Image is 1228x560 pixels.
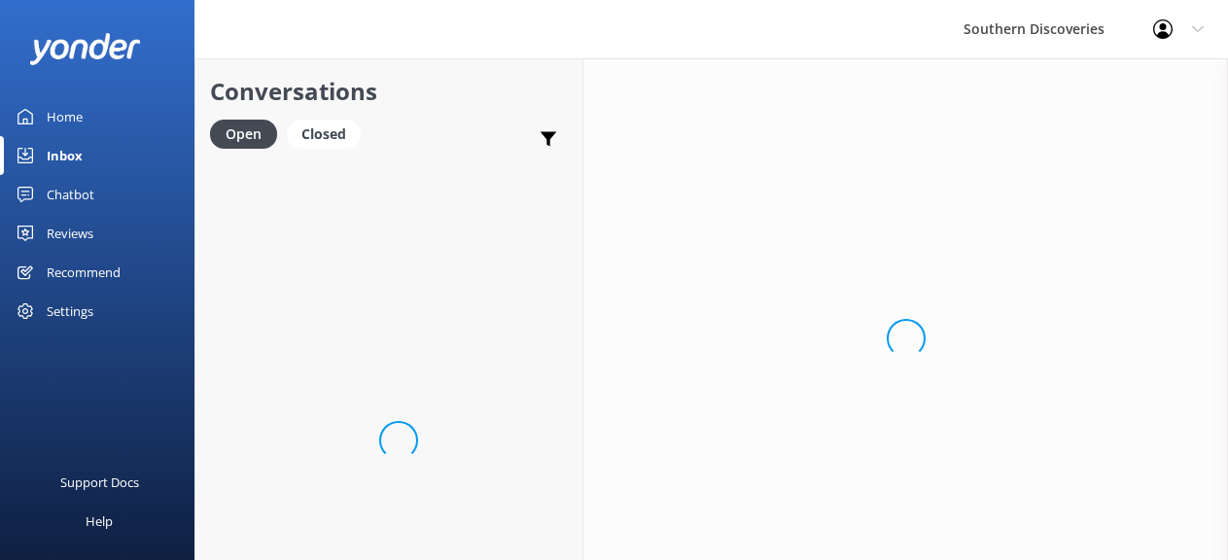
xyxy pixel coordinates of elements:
[210,122,287,144] a: Open
[29,33,141,65] img: yonder-white-logo.png
[287,120,361,149] div: Closed
[47,253,121,292] div: Recommend
[47,214,93,253] div: Reviews
[287,122,370,144] a: Closed
[210,120,277,149] div: Open
[210,73,568,110] h2: Conversations
[47,175,94,214] div: Chatbot
[86,502,113,541] div: Help
[60,463,139,502] div: Support Docs
[47,292,93,331] div: Settings
[47,97,83,136] div: Home
[47,136,83,175] div: Inbox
